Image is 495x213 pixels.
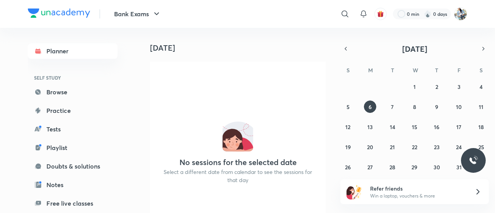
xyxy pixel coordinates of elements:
[342,141,354,153] button: October 19, 2025
[413,103,416,111] abbr: October 8, 2025
[434,164,440,171] abbr: October 30, 2025
[345,164,351,171] abbr: October 26, 2025
[367,143,373,151] abbr: October 20, 2025
[367,123,373,131] abbr: October 13, 2025
[475,80,487,93] button: October 4, 2025
[109,6,166,22] button: Bank Exams
[408,141,421,153] button: October 22, 2025
[150,43,332,53] h4: [DATE]
[386,101,399,113] button: October 7, 2025
[391,103,394,111] abbr: October 7, 2025
[345,143,351,151] abbr: October 19, 2025
[456,143,462,151] abbr: October 24, 2025
[179,158,297,167] h4: No sessions for the selected date
[364,101,376,113] button: October 6, 2025
[346,66,350,74] abbr: Sunday
[368,66,373,74] abbr: Monday
[456,103,462,111] abbr: October 10, 2025
[435,103,438,111] abbr: October 9, 2025
[351,43,478,54] button: [DATE]
[475,141,487,153] button: October 25, 2025
[434,143,440,151] abbr: October 23, 2025
[345,123,350,131] abbr: October 12, 2025
[28,121,118,137] a: Tests
[386,161,399,173] button: October 28, 2025
[412,143,417,151] abbr: October 22, 2025
[435,66,438,74] abbr: Thursday
[367,164,373,171] abbr: October 27, 2025
[408,161,421,173] button: October 29, 2025
[222,121,253,152] img: No events
[364,141,376,153] button: October 20, 2025
[457,83,461,90] abbr: October 3, 2025
[430,121,443,133] button: October 16, 2025
[28,43,118,59] a: Planner
[386,121,399,133] button: October 14, 2025
[364,161,376,173] button: October 27, 2025
[408,121,421,133] button: October 15, 2025
[342,161,354,173] button: October 26, 2025
[430,101,443,113] button: October 9, 2025
[28,9,90,18] img: Company Logo
[413,83,416,90] abbr: October 1, 2025
[453,101,465,113] button: October 10, 2025
[28,84,118,100] a: Browse
[390,123,395,131] abbr: October 14, 2025
[28,9,90,20] a: Company Logo
[456,164,462,171] abbr: October 31, 2025
[478,123,484,131] abbr: October 18, 2025
[386,141,399,153] button: October 21, 2025
[346,184,362,199] img: referral
[28,103,118,118] a: Practice
[370,184,465,193] h6: Refer friends
[453,141,465,153] button: October 24, 2025
[389,164,395,171] abbr: October 28, 2025
[370,193,465,199] p: Win a laptop, vouchers & more
[28,158,118,174] a: Doubts & solutions
[479,103,483,111] abbr: October 11, 2025
[28,177,118,193] a: Notes
[430,161,443,173] button: October 30, 2025
[411,164,417,171] abbr: October 29, 2025
[391,66,394,74] abbr: Tuesday
[480,66,483,74] abbr: Saturday
[469,156,478,165] img: ttu
[408,80,421,93] button: October 1, 2025
[408,101,421,113] button: October 8, 2025
[453,161,465,173] button: October 31, 2025
[377,10,384,17] img: avatar
[453,80,465,93] button: October 3, 2025
[453,121,465,133] button: October 17, 2025
[364,121,376,133] button: October 13, 2025
[28,140,118,155] a: Playlist
[402,44,427,54] span: [DATE]
[478,143,484,151] abbr: October 25, 2025
[28,71,118,84] h6: SELF STUDY
[454,7,467,20] img: Minki
[412,123,417,131] abbr: October 15, 2025
[430,141,443,153] button: October 23, 2025
[434,123,439,131] abbr: October 16, 2025
[430,80,443,93] button: October 2, 2025
[457,66,461,74] abbr: Friday
[28,196,118,211] a: Free live classes
[480,83,483,90] abbr: October 4, 2025
[424,10,432,18] img: streak
[456,123,461,131] abbr: October 17, 2025
[374,8,387,20] button: avatar
[475,121,487,133] button: October 18, 2025
[346,103,350,111] abbr: October 5, 2025
[475,101,487,113] button: October 11, 2025
[435,83,438,90] abbr: October 2, 2025
[390,143,395,151] abbr: October 21, 2025
[369,103,372,111] abbr: October 6, 2025
[342,101,354,113] button: October 5, 2025
[159,168,316,184] p: Select a different date from calendar to see the sessions for that day
[342,121,354,133] button: October 12, 2025
[413,66,418,74] abbr: Wednesday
